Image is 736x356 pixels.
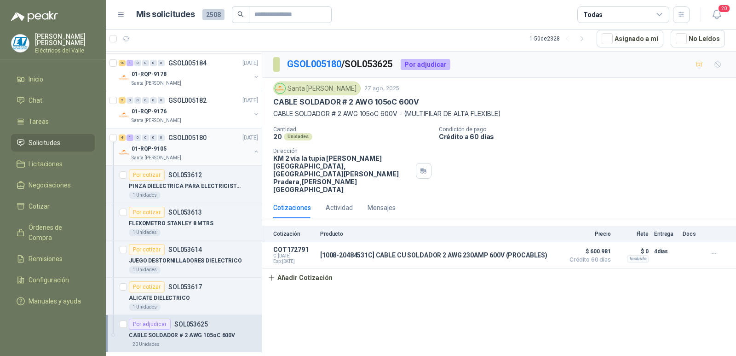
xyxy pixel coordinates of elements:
p: GSOL005182 [168,97,207,104]
div: Por adjudicar [129,319,171,330]
a: Solicitudes [11,134,95,152]
div: Por cotizar [129,281,165,292]
a: Por adjudicarSOL053625CABLE SOLDADOR # 2 AWG 105oC 600V20 Unidades [106,315,262,352]
p: PINZA DIELECTRICA PARA ELECTRICISTA 8 [129,182,243,191]
p: CABLE SOLDADOR # 2 AWG 105oC 600V [273,97,419,107]
div: 1 [126,134,133,141]
div: Por cotizar [129,169,165,181]
div: Unidades [284,133,312,140]
a: Por cotizarSOL053612PINZA DIELECTRICA PARA ELECTRICISTA 81 Unidades [106,166,262,203]
button: No Leídos [671,30,725,47]
p: SOL053625 [174,321,208,327]
span: Cotizar [29,201,50,211]
p: GSOL005184 [168,60,207,66]
p: SOL053614 [168,246,202,253]
a: 2 0 0 0 0 0 GSOL005182[DATE] Company Logo01-RQP-9176Santa [PERSON_NAME] [119,95,260,124]
div: 4 [119,134,126,141]
a: Por cotizarSOL053617ALICATE DIELECTRICO1 Unidades [106,278,262,315]
p: [PERSON_NAME] [PERSON_NAME] [35,33,95,46]
p: 01-RQP-9178 [132,70,167,79]
p: 01-RQP-9176 [132,107,167,116]
a: Configuración [11,271,95,289]
a: 10 1 0 0 0 0 GSOL005184[DATE] Company Logo01-RQP-9178Santa [PERSON_NAME] [119,58,260,87]
p: 27 ago, 2025 [364,84,399,93]
p: SOL053613 [168,209,202,216]
div: 0 [150,97,157,104]
p: FLEXOMETRO STANLEY 8 MTRS [129,219,213,228]
p: SOL053612 [168,172,202,178]
a: Negociaciones [11,176,95,194]
img: Company Logo [119,110,130,121]
span: 2508 [202,9,224,20]
p: Santa [PERSON_NAME] [132,80,181,87]
span: search [237,11,244,18]
a: Chat [11,92,95,109]
div: Por cotizar [129,207,165,218]
p: Precio [565,231,611,237]
img: Logo peakr [11,11,58,22]
div: 0 [158,60,165,66]
div: Incluido [627,255,649,263]
div: 10 [119,60,126,66]
div: 1 - 50 de 2328 [529,31,589,46]
p: Producto [320,231,559,237]
div: 20 Unidades [129,341,163,348]
p: 4 días [654,246,677,257]
span: Tareas [29,117,49,127]
p: CABLE SOLDADOR # 2 AWG 105oC 600V - (MULTIFILAR DE ALTA FLEXIBLE) [273,109,725,119]
a: Cotizar [11,198,95,215]
div: 0 [158,134,165,141]
span: $ 600.981 [565,246,611,257]
div: 0 [150,60,157,66]
p: SOL053617 [168,284,202,290]
a: Inicio [11,70,95,88]
p: [DATE] [242,59,258,68]
span: Chat [29,95,42,105]
button: Asignado a mi [597,30,663,47]
div: 0 [134,97,141,104]
a: GSOL005180 [287,58,341,70]
p: Eléctricos del Valle [35,48,95,53]
div: 0 [150,134,157,141]
img: Company Logo [119,147,130,158]
img: Company Logo [275,83,285,93]
div: Santa [PERSON_NAME] [273,82,361,95]
div: 0 [158,97,165,104]
p: Santa [PERSON_NAME] [132,154,181,162]
p: 20 [273,133,282,140]
button: 20 [708,6,725,23]
div: 0 [134,134,141,141]
p: Crédito a 60 días [439,133,732,140]
p: KM 2 vía la tupia [PERSON_NAME][GEOGRAPHIC_DATA], [GEOGRAPHIC_DATA][PERSON_NAME] Pradera , [PERSO... [273,154,412,193]
div: Por cotizar [129,244,165,255]
div: Mensajes [368,203,396,213]
div: 0 [126,97,133,104]
span: Negociaciones [29,180,71,190]
span: Manuales y ayuda [29,296,81,306]
p: Cantidad [273,126,431,133]
p: [1008-20484531C] CABLE CU SOLDADOR 2 AWG 230AMP 600V (PROCABLES) [320,251,547,259]
p: Condición de pago [439,126,732,133]
a: Por cotizarSOL053613FLEXOMETRO STANLEY 8 MTRS1 Unidades [106,203,262,240]
div: 0 [142,60,149,66]
p: CABLE SOLDADOR # 2 AWG 105oC 600V [129,331,235,340]
a: 4 1 0 0 0 0 GSOL005180[DATE] Company Logo01-RQP-9105Santa [PERSON_NAME] [119,132,260,162]
span: C: [DATE] [273,253,315,259]
p: Flete [616,231,649,237]
span: Licitaciones [29,159,63,169]
p: Entrega [654,231,677,237]
h1: Mis solicitudes [136,8,195,21]
p: ALICATE DIELECTRICO [129,294,190,303]
div: 1 Unidades [129,229,161,236]
div: 1 Unidades [129,303,161,311]
a: Por cotizarSOL053614JUEGO DESTORNILLADORES DIELECTRICO1 Unidades [106,240,262,278]
span: Remisiones [29,254,63,264]
a: Tareas [11,113,95,130]
button: Añadir Cotización [262,268,338,287]
p: GSOL005180 [168,134,207,141]
p: Santa [PERSON_NAME] [132,117,181,124]
p: / SOL053625 [287,57,393,71]
div: 1 Unidades [129,266,161,274]
a: Remisiones [11,250,95,268]
span: Solicitudes [29,138,60,148]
